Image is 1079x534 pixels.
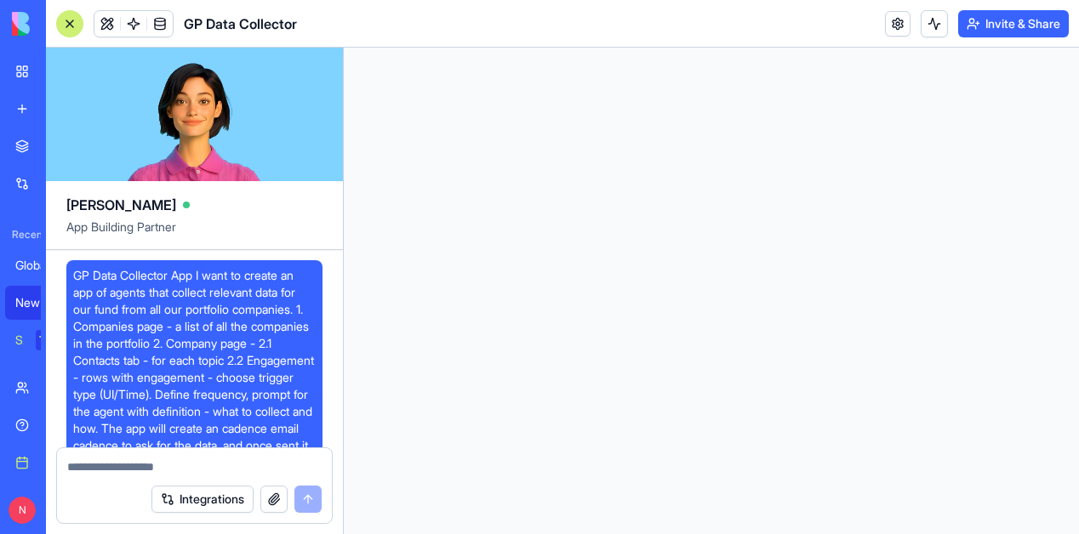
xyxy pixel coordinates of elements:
div: Social Media Content Generator [15,332,24,349]
span: App Building Partner [66,219,323,249]
div: Global Workforce Tracker [15,257,63,274]
img: logo [12,12,117,36]
span: GP Data Collector App I want to create an app of agents that collect relevant data for our fund f... [73,267,316,471]
span: [PERSON_NAME] [66,195,176,215]
button: Invite & Share [958,10,1069,37]
a: Global Workforce Tracker [5,248,73,282]
div: TRY [36,330,63,350]
a: New App [5,286,73,320]
button: Integrations [151,486,254,513]
span: GP Data Collector [184,14,297,34]
div: New App [15,294,63,311]
a: Social Media Content GeneratorTRY [5,323,73,357]
span: Recent [5,228,41,241]
span: N [9,497,36,524]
